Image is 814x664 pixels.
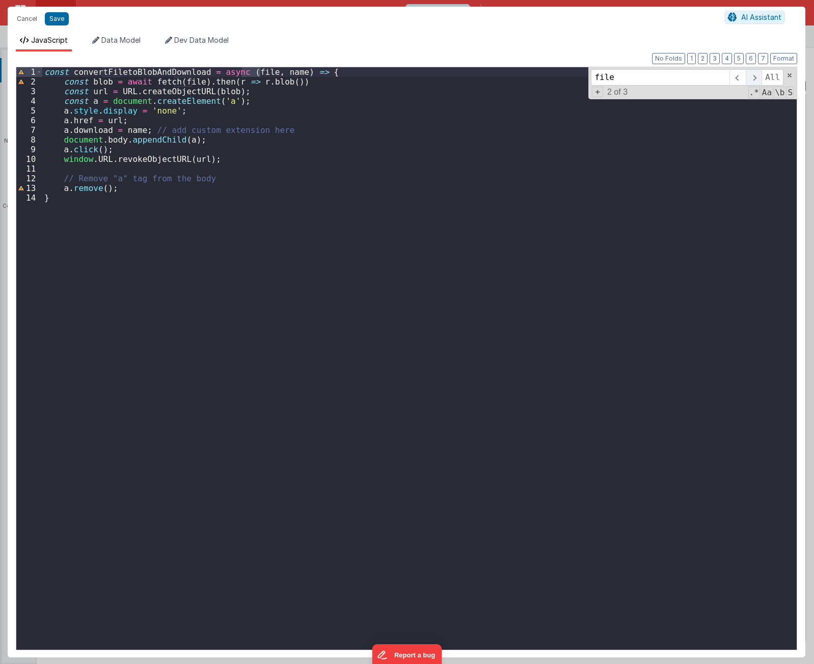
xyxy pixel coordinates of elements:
[748,87,760,98] span: RegExp Search
[762,69,783,86] span: Alt-Enter
[16,116,42,125] div: 6
[16,67,42,77] div: 1
[45,12,69,25] button: Save
[761,87,773,98] span: CaseSensitive Search
[746,53,756,64] button: 6
[603,88,632,97] span: 2 of 3
[16,106,42,116] div: 5
[592,87,603,97] span: Toggel Replace mode
[16,183,42,193] div: 13
[16,96,42,106] div: 4
[722,53,732,64] button: 4
[31,36,68,44] span: JavaScript
[101,36,141,44] span: Data Model
[12,12,42,26] button: Cancel
[786,87,794,98] span: Search In Selection
[16,193,42,203] div: 14
[16,174,42,183] div: 12
[16,87,42,96] div: 3
[770,53,797,64] button: Format
[774,87,785,98] span: Whole Word Search
[724,11,785,24] button: AI Assistant
[174,36,229,44] span: Dev Data Model
[591,69,729,86] input: Search for
[16,135,42,145] div: 8
[16,164,42,174] div: 11
[698,53,708,64] button: 2
[687,53,696,64] button: 1
[758,53,768,64] button: 7
[16,125,42,135] div: 7
[16,154,42,164] div: 10
[741,13,781,21] span: AI Assistant
[16,77,42,87] div: 2
[734,53,744,64] button: 5
[16,145,42,154] div: 9
[652,53,685,64] button: No Folds
[710,53,720,64] button: 3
